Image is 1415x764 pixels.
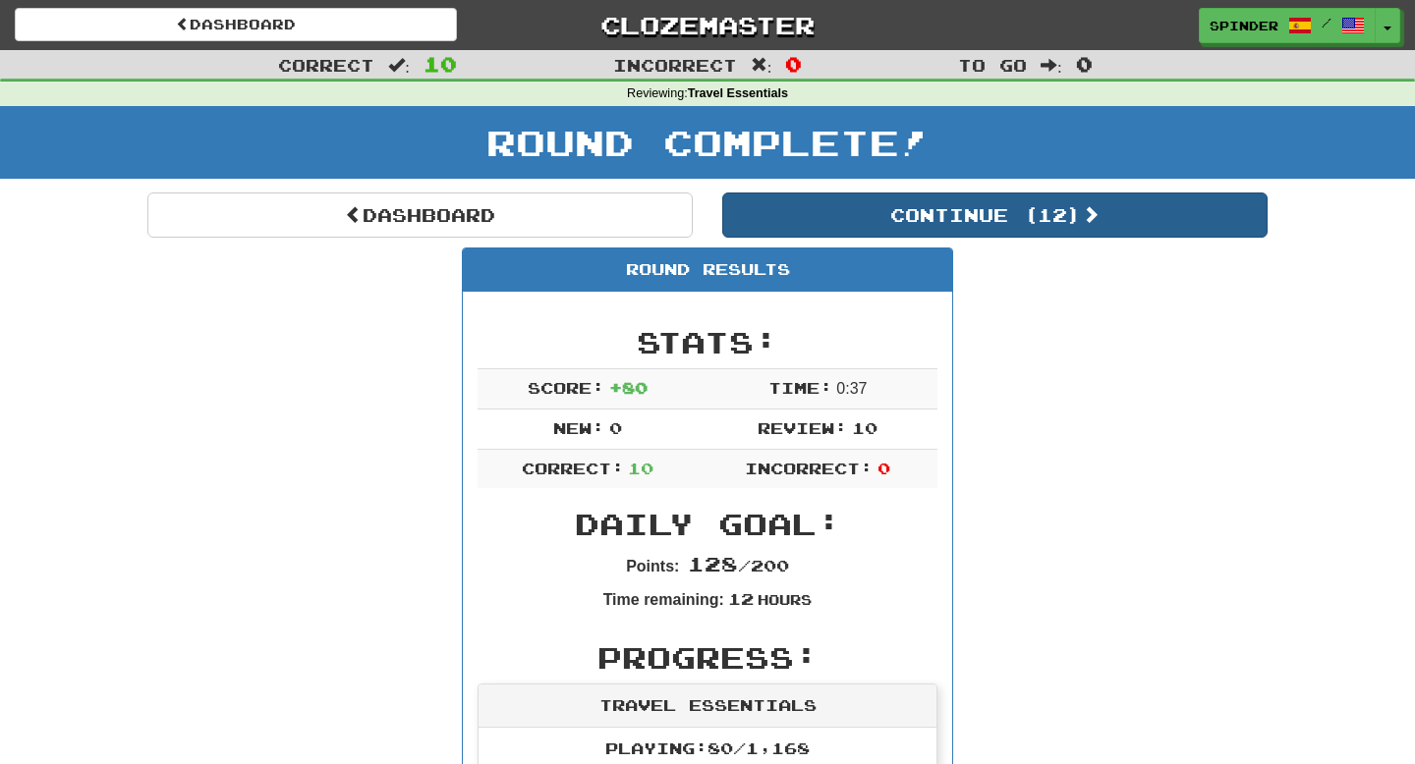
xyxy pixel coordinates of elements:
strong: Time remaining: [603,591,724,608]
span: Time: [768,378,832,397]
span: To go [958,55,1027,75]
span: 0 [1076,52,1093,76]
span: Review: [758,418,847,437]
span: Incorrect: [745,459,873,477]
span: 10 [424,52,457,76]
span: / 200 [688,556,789,574]
span: 10 [628,459,653,477]
h2: Daily Goal: [478,508,937,540]
span: / [1322,16,1331,29]
span: 0 [877,459,890,477]
span: + 80 [609,378,648,397]
span: Spinder [1210,17,1278,34]
span: : [751,57,772,74]
a: Dashboard [147,192,693,238]
h2: Stats: [478,326,937,358]
span: 10 [852,418,877,437]
span: : [1041,57,1062,74]
strong: Travel Essentials [688,86,788,100]
a: Spinder / [1199,8,1376,43]
span: Score: [528,378,604,397]
span: 0 [609,418,622,437]
span: New: [553,418,604,437]
h1: Round Complete! [7,123,1408,162]
span: 0 [785,52,802,76]
span: 12 [728,589,754,608]
span: Playing: 80 / 1,168 [605,738,810,757]
span: Incorrect [613,55,737,75]
h2: Progress: [478,641,937,674]
small: Hours [758,591,812,608]
a: Dashboard [15,8,457,41]
button: Continue (12) [722,192,1268,238]
span: Correct [278,55,374,75]
div: Round Results [463,248,952,292]
span: : [388,57,410,74]
span: Correct: [522,459,624,477]
span: 128 [688,552,738,575]
span: 0 : 37 [836,380,867,397]
div: Travel Essentials [479,684,936,728]
a: Clozemaster [486,8,929,42]
strong: Points: [626,558,679,574]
